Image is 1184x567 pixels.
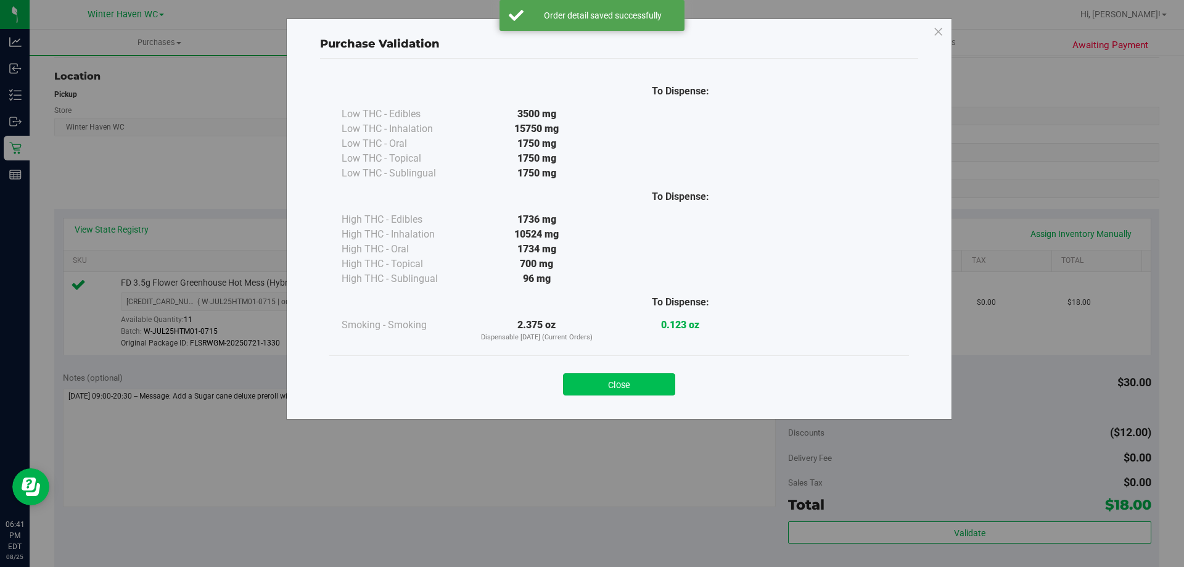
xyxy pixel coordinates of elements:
div: Low THC - Oral [342,136,465,151]
div: Low THC - Topical [342,151,465,166]
div: High THC - Oral [342,242,465,257]
div: 1750 mg [465,151,609,166]
div: To Dispense: [609,189,752,204]
div: 3500 mg [465,107,609,122]
div: Order detail saved successfully [530,9,675,22]
div: High THC - Inhalation [342,227,465,242]
div: Low THC - Sublingual [342,166,465,181]
button: Close [563,373,675,395]
div: High THC - Sublingual [342,271,465,286]
div: 700 mg [465,257,609,271]
div: 10524 mg [465,227,609,242]
div: Smoking - Smoking [342,318,465,333]
div: 1750 mg [465,166,609,181]
div: 1736 mg [465,212,609,227]
strong: 0.123 oz [661,319,699,331]
div: Low THC - Inhalation [342,122,465,136]
span: Purchase Validation [320,37,440,51]
div: 15750 mg [465,122,609,136]
div: 2.375 oz [465,318,609,343]
div: To Dispense: [609,295,752,310]
p: Dispensable [DATE] (Current Orders) [465,333,609,343]
iframe: Resource center [12,468,49,505]
div: 96 mg [465,271,609,286]
div: 1734 mg [465,242,609,257]
div: High THC - Edibles [342,212,465,227]
div: 1750 mg [465,136,609,151]
div: Low THC - Edibles [342,107,465,122]
div: High THC - Topical [342,257,465,271]
div: To Dispense: [609,84,752,99]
